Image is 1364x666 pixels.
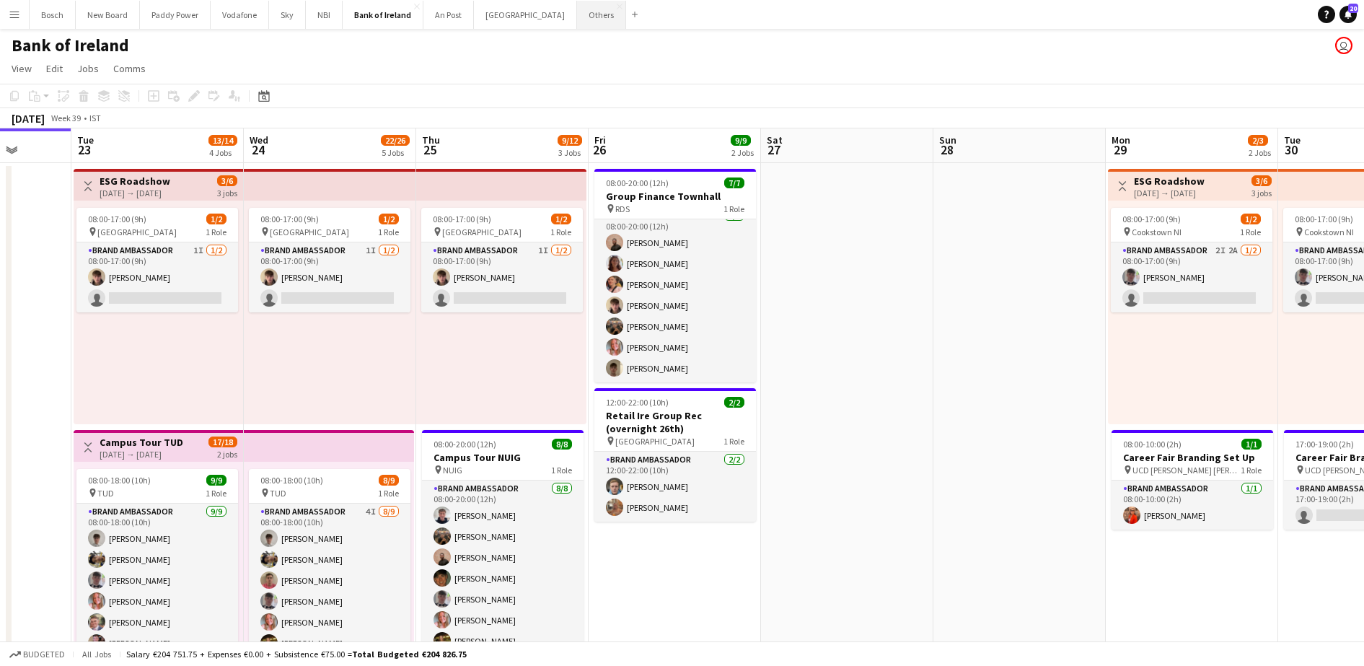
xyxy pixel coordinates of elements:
app-card-role: Brand Ambassador1I1/208:00-17:00 (9h)[PERSON_NAME] [76,242,238,312]
span: 23 [75,141,94,158]
span: 17:00-19:00 (2h) [1295,439,1354,450]
div: 08:00-10:00 (2h)1/1Career Fair Branding Set Up UCD [PERSON_NAME] [PERSON_NAME]1 RoleBrand Ambassa... [1112,430,1273,530]
h3: Group Finance Townhall [594,190,756,203]
h3: Career Fair Branding Set Up [1112,451,1273,464]
span: 08:00-17:00 (9h) [260,214,319,224]
span: Sun [939,133,956,146]
a: Comms [107,59,151,78]
span: TUD [270,488,286,499]
span: 17/18 [208,437,237,447]
span: Tue [1284,133,1301,146]
span: 1/2 [206,214,226,224]
span: 1 Role [551,465,572,476]
span: All jobs [79,649,114,660]
span: 1/2 [1241,214,1261,224]
button: Sky [269,1,306,29]
span: 9/12 [558,135,582,146]
button: Bosch [30,1,76,29]
app-job-card: 08:00-17:00 (9h)1/2 Cookstown NI1 RoleBrand Ambassador2I2A1/208:00-17:00 (9h)[PERSON_NAME] [1111,208,1272,312]
span: Cookstown NI [1304,227,1354,237]
span: [GEOGRAPHIC_DATA] [615,436,695,447]
span: [GEOGRAPHIC_DATA] [270,227,349,237]
div: 3 Jobs [558,147,581,158]
h3: Campus Tour NUIG [422,451,584,464]
span: Total Budgeted €204 826.75 [352,649,467,660]
div: 08:00-20:00 (12h)7/7Group Finance Townhall RDS1 RoleBrand Ambassador7/708:00-20:00 (12h)[PERSON_N... [594,169,756,382]
span: 9/9 [206,475,226,486]
span: 08:00-17:00 (9h) [1295,214,1353,224]
span: Wed [250,133,268,146]
button: Bank of Ireland [343,1,423,29]
span: 12:00-22:00 (10h) [606,397,669,408]
span: 08:00-18:00 (10h) [260,475,323,486]
span: 13/14 [208,135,237,146]
span: 3/6 [217,175,237,186]
div: 3 jobs [1251,186,1272,198]
app-user-avatar: Katie Shovlin [1335,37,1352,54]
div: 5 Jobs [382,147,409,158]
button: Vodafone [211,1,269,29]
div: 08:00-17:00 (9h)1/2 [GEOGRAPHIC_DATA]1 RoleBrand Ambassador1I1/208:00-17:00 (9h)[PERSON_NAME] [249,208,410,312]
span: 1 Role [378,488,399,499]
span: 7/7 [724,178,744,188]
h3: ESG Roadshow [100,175,170,188]
div: 2 Jobs [1249,147,1271,158]
h3: Campus Tour TUD [100,436,183,449]
div: 12:00-22:00 (10h)2/2Retail Ire Group Rec (overnight 26th) [GEOGRAPHIC_DATA]1 RoleBrand Ambassador... [594,388,756,522]
span: 2/2 [724,397,744,408]
button: An Post [423,1,474,29]
span: 08:00-10:00 (2h) [1123,439,1182,450]
span: TUD [97,488,114,499]
button: Others [577,1,626,29]
span: 24 [247,141,268,158]
span: 08:00-20:00 (12h) [606,178,669,188]
span: [GEOGRAPHIC_DATA] [97,227,177,237]
span: Cookstown NI [1132,227,1182,237]
span: Thu [422,133,440,146]
span: 26 [592,141,606,158]
span: 9/9 [731,135,751,146]
span: 1 Role [723,436,744,447]
app-job-card: 08:00-17:00 (9h)1/2 [GEOGRAPHIC_DATA]1 RoleBrand Ambassador1I1/208:00-17:00 (9h)[PERSON_NAME] [76,208,238,312]
span: NUIG [443,465,462,476]
app-card-role: Brand Ambassador1I1/208:00-17:00 (9h)[PERSON_NAME] [421,242,583,312]
span: Sat [767,133,783,146]
span: 30 [1282,141,1301,158]
span: 25 [420,141,440,158]
app-job-card: 08:00-17:00 (9h)1/2 [GEOGRAPHIC_DATA]1 RoleBrand Ambassador1I1/208:00-17:00 (9h)[PERSON_NAME] [421,208,583,312]
span: 8/8 [552,439,572,450]
div: Salary €204 751.75 + Expenses €0.00 + Subsistence €75.00 = [126,649,467,660]
span: Tue [77,133,94,146]
a: Jobs [71,59,105,78]
span: Mon [1112,133,1130,146]
button: New Board [76,1,140,29]
app-card-role: Brand Ambassador7/708:00-20:00 (12h)[PERSON_NAME][PERSON_NAME][PERSON_NAME][PERSON_NAME][PERSON_N... [594,208,756,382]
span: 29 [1109,141,1130,158]
div: 4 Jobs [209,147,237,158]
span: 08:00-20:00 (12h) [434,439,496,450]
div: 3 jobs [217,186,237,198]
button: Paddy Power [140,1,211,29]
span: Comms [113,62,146,75]
h3: ESG Roadshow [1134,175,1205,188]
div: IST [89,113,101,123]
span: [GEOGRAPHIC_DATA] [442,227,522,237]
span: 1 Role [206,488,226,499]
span: View [12,62,32,75]
span: 1 Role [723,203,744,214]
app-card-role: Brand Ambassador2/212:00-22:00 (10h)[PERSON_NAME][PERSON_NAME] [594,452,756,522]
span: 08:00-18:00 (10h) [88,475,151,486]
span: 1/1 [1241,439,1262,450]
div: [DATE] [12,111,45,126]
span: Edit [46,62,63,75]
app-card-role: Brand Ambassador1I1/208:00-17:00 (9h)[PERSON_NAME] [249,242,410,312]
div: 2 Jobs [731,147,754,158]
app-job-card: 08:00-20:00 (12h)8/8Campus Tour NUIG NUIG1 RoleBrand Ambassador8/808:00-20:00 (12h)[PERSON_NAME][... [422,430,584,644]
span: 1 Role [206,227,226,237]
span: 08:00-17:00 (9h) [88,214,146,224]
span: Budgeted [23,649,65,660]
span: UCD [PERSON_NAME] [PERSON_NAME] [1132,465,1241,476]
span: 08:00-17:00 (9h) [433,214,491,224]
